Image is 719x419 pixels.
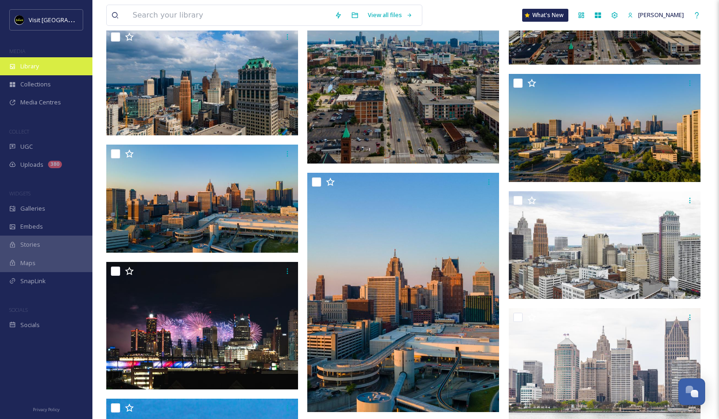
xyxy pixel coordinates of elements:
span: SOCIALS [9,306,28,313]
input: Search your library [128,5,330,25]
span: Media Centres [20,98,61,107]
span: Visit [GEOGRAPHIC_DATA] [29,15,100,24]
img: 0517fa55b9def61c5d9c27700806e41230c73f392e20f4162830232315f9be56.jpg [307,173,499,413]
img: Detroit_Fireworks_Photo_courtesy_of_Bedrock__Rebekah_Witt-2019.jpeg [106,262,298,390]
span: Privacy Policy [33,407,60,413]
span: UGC [20,142,33,151]
span: Embeds [20,222,43,231]
img: Detroit_Aerials_Photo_courtesy_of_Bedrock__Evan_Gonzalez-2019.jpeg [509,191,701,299]
span: [PERSON_NAME] [638,11,684,19]
img: VISIT%20DETROIT%20LOGO%20-%20BLACK%20BACKGROUND.png [15,15,24,24]
a: View all files [363,6,417,24]
a: Privacy Policy [33,403,60,414]
span: Collections [20,80,51,89]
span: MEDIA [9,48,25,55]
a: [PERSON_NAME] [623,6,689,24]
span: Stories [20,240,40,249]
span: Galleries [20,204,45,213]
span: Socials [20,321,40,329]
img: 500c627ada0476c678e2d36493b0c7e85637337a32951a6ed61312b0f5ec032f.jpg [509,74,701,182]
img: af22c54f56cf1204a1023fd701d60f54b251d244b2185497ad8e594352d20c2d.jpg [106,28,298,136]
span: COLLECT [9,128,29,135]
span: SnapLink [20,277,46,285]
span: Uploads [20,160,43,169]
span: Maps [20,259,36,267]
span: Library [20,62,39,71]
a: What's New [522,9,568,22]
span: WIDGETS [9,190,30,197]
div: 380 [48,161,62,168]
button: Open Chat [678,378,705,405]
img: 3a73d9615766ce7e1a79ad1d7f304214ad3e285f013cbde3c64e4c98f6c36729.jpg [106,145,298,253]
